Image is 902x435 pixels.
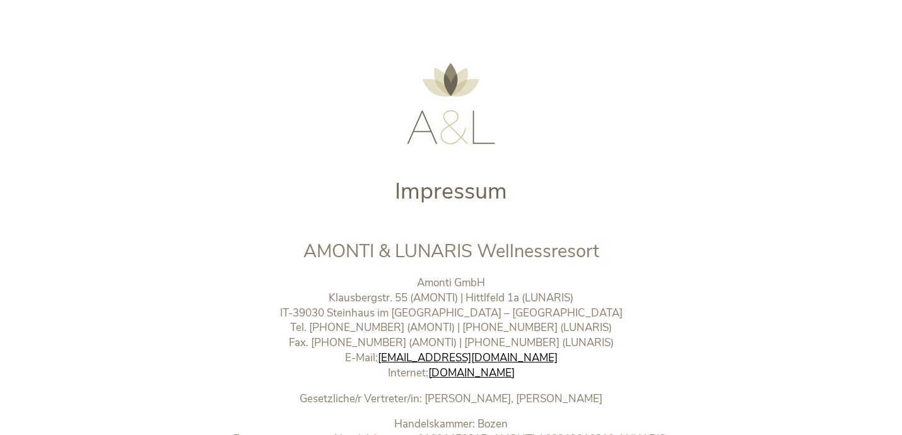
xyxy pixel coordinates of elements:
[378,351,558,365] a: [EMAIL_ADDRESS][DOMAIN_NAME]
[300,391,602,406] b: Gesetzliche/r Vertreter/in: [PERSON_NAME], [PERSON_NAME]
[395,176,507,207] span: Impressum
[303,239,599,264] span: AMONTI & LUNARIS Wellnessresort
[407,63,495,144] img: AMONTI & LUNARIS Wellnessresort
[428,366,515,380] a: [DOMAIN_NAME]
[188,275,715,381] p: Amonti GmbH Klausbergstr. 55 (AMONTI) | Hittlfeld 1a (LUNARIS) IT-39030 Steinhaus im [GEOGRAPHIC_...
